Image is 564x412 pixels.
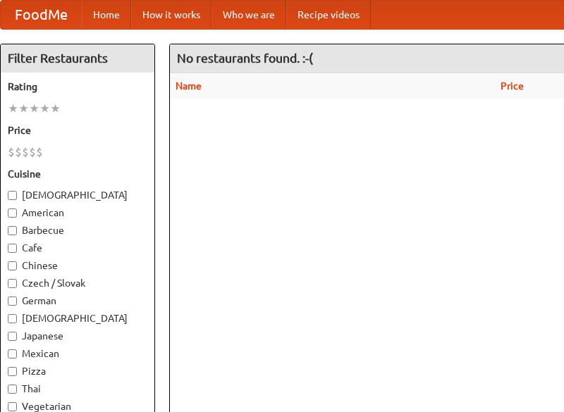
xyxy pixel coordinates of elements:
ng-pluralize: No restaurants found. :-( [177,51,313,65]
input: Mexican [8,349,17,358]
h4: Filter Restaurants [1,44,154,73]
input: Japanese [8,332,17,341]
li: ★ [8,101,18,116]
li: $ [22,144,29,160]
label: German [8,294,147,308]
label: Barbecue [8,223,147,237]
input: [DEMOGRAPHIC_DATA] [8,191,17,200]
label: American [8,206,147,220]
input: Barbecue [8,226,17,235]
label: [DEMOGRAPHIC_DATA] [8,188,147,202]
input: Czech / Slovak [8,279,17,288]
label: [DEMOGRAPHIC_DATA] [8,311,147,325]
a: Recipe videos [286,1,371,29]
label: Cafe [8,241,147,255]
h5: Price [8,123,147,137]
input: Cafe [8,244,17,253]
label: Thai [8,382,147,396]
input: Chinese [8,261,17,270]
input: Thai [8,385,17,394]
label: Pizza [8,364,147,378]
label: Czech / Slovak [8,276,147,290]
li: ★ [29,101,39,116]
h5: Cuisine [8,167,147,181]
li: $ [36,144,43,160]
a: Who we are [211,1,286,29]
li: ★ [39,101,50,116]
a: Price [501,80,524,92]
li: ★ [50,101,61,116]
label: Chinese [8,258,147,273]
li: $ [15,144,22,160]
li: $ [29,144,36,160]
input: Vegetarian [8,402,17,411]
input: Pizza [8,367,17,376]
h5: Rating [8,80,147,94]
input: German [8,296,17,306]
a: FoodMe [1,1,82,29]
a: Name [176,80,202,92]
input: American [8,208,17,218]
li: ★ [18,101,29,116]
input: [DEMOGRAPHIC_DATA] [8,314,17,323]
label: Japanese [8,329,147,343]
a: Home [82,1,131,29]
li: $ [8,144,15,160]
a: How it works [131,1,211,29]
label: Mexican [8,347,147,361]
